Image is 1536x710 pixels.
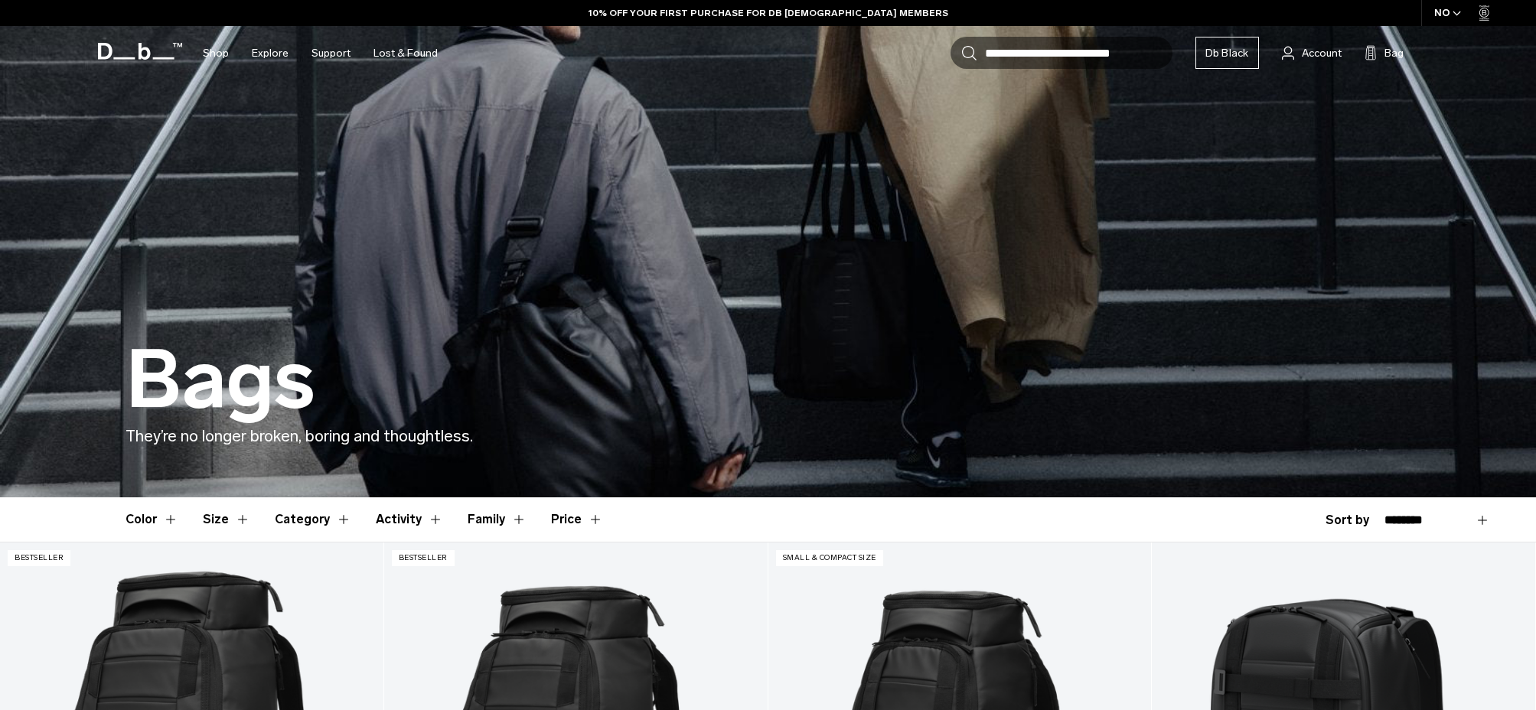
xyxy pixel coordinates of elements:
a: Account [1282,44,1342,62]
a: 10% OFF YOUR FIRST PURCHASE FOR DB [DEMOGRAPHIC_DATA] MEMBERS [589,6,948,20]
p: Bestseller [8,550,70,566]
a: Lost & Found [373,26,438,80]
a: Explore [252,26,289,80]
nav: Main Navigation [191,26,449,80]
span: They’re no longer broken, boring and thoughtless. [126,426,473,445]
a: Support [311,26,351,80]
span: Account [1302,45,1342,61]
button: Toggle Filter [376,497,443,542]
button: Toggle Price [551,497,603,542]
button: Toggle Filter [126,497,178,542]
a: Shop [203,26,229,80]
button: Toggle Filter [468,497,527,542]
button: Bag [1365,44,1404,62]
a: Db Black [1195,37,1259,69]
p: Bestseller [392,550,455,566]
h1: Bags [126,336,315,425]
span: Bag [1384,45,1404,61]
p: Small & Compact Size [776,550,883,566]
button: Toggle Filter [275,497,351,542]
button: Toggle Filter [203,497,250,542]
